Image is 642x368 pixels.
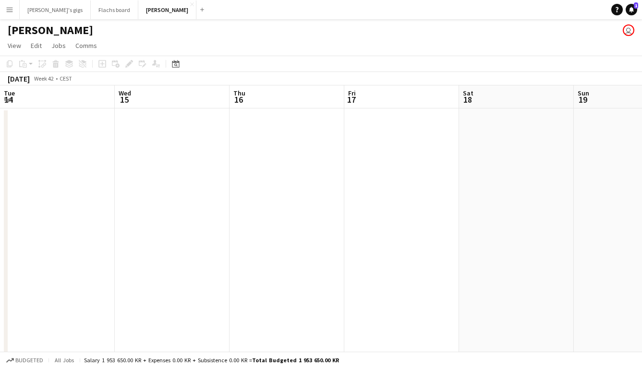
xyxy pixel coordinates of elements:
[578,89,589,97] span: Sun
[32,75,56,82] span: Week 42
[75,41,97,50] span: Comms
[463,89,473,97] span: Sat
[27,39,46,52] a: Edit
[119,89,131,97] span: Wed
[348,89,356,97] span: Fri
[8,41,21,50] span: View
[53,356,76,364] span: All jobs
[138,0,196,19] button: [PERSON_NAME]
[5,355,45,366] button: Budgeted
[232,94,245,105] span: 16
[252,356,339,364] span: Total Budgeted 1 953 650.00 KR
[20,0,91,19] button: [PERSON_NAME]'s gigs
[233,89,245,97] span: Thu
[623,24,634,36] app-user-avatar: Asger Søgaard Hajslund
[626,4,637,15] a: 1
[84,356,339,364] div: Salary 1 953 650.00 KR + Expenses 0.00 KR + Subsistence 0.00 KR =
[4,39,25,52] a: View
[117,94,131,105] span: 15
[4,89,15,97] span: Tue
[72,39,101,52] a: Comms
[60,75,72,82] div: CEST
[461,94,473,105] span: 18
[51,41,66,50] span: Jobs
[2,94,15,105] span: 14
[634,2,638,9] span: 1
[91,0,138,19] button: Flachs board
[8,23,93,37] h1: [PERSON_NAME]
[31,41,42,50] span: Edit
[347,94,356,105] span: 17
[15,357,43,364] span: Budgeted
[8,74,30,83] div: [DATE]
[576,94,589,105] span: 19
[48,39,70,52] a: Jobs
